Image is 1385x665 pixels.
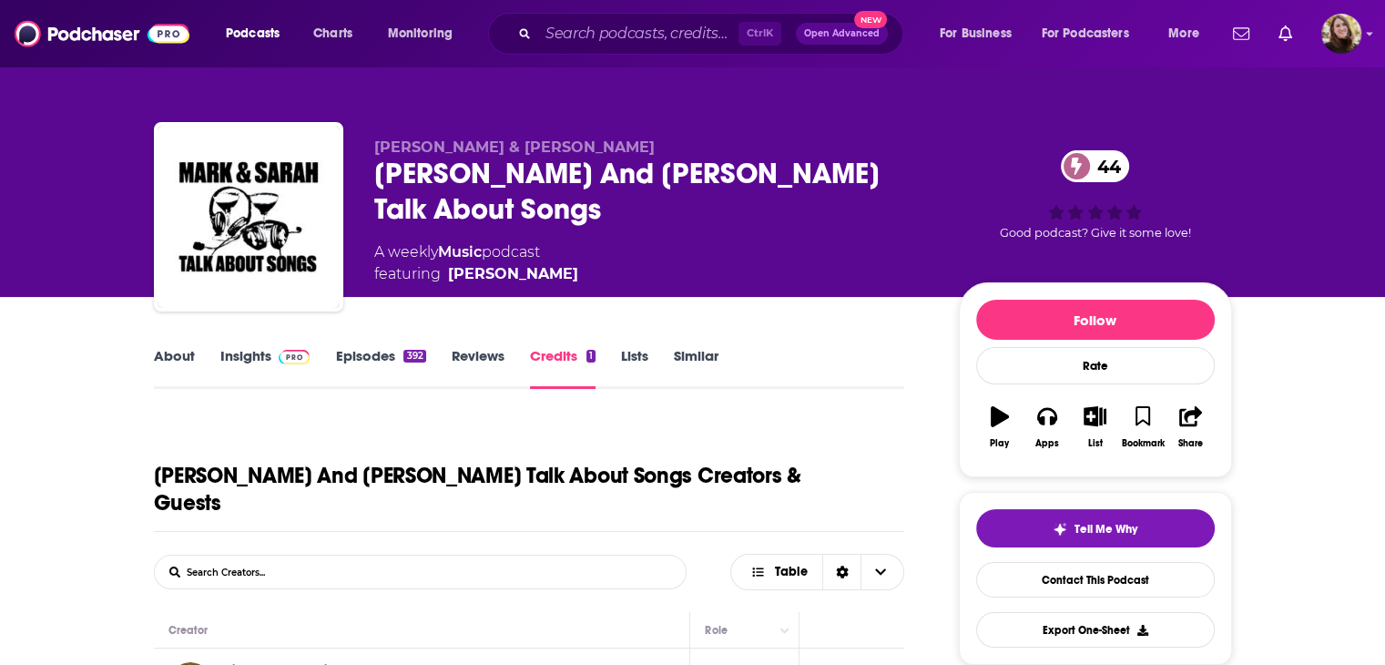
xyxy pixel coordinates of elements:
span: Podcasts [226,21,280,46]
button: tell me why sparkleTell Me Why [976,509,1215,547]
img: Podchaser Pro [279,350,311,364]
img: User Profile [1321,14,1361,54]
input: Search podcasts, credits, & more... [538,19,738,48]
img: Mark And Sarah Talk About Songs [158,126,340,308]
button: Share [1166,394,1214,460]
div: 392 [403,350,425,363]
button: Open AdvancedNew [796,23,888,45]
button: Show profile menu [1321,14,1361,54]
button: Bookmark [1119,394,1166,460]
h1: Mark And Sarah Talk About Songs Creators & Guests [154,462,873,517]
div: Sort Direction [822,555,861,589]
button: open menu [375,19,476,48]
span: Monitoring [388,21,453,46]
a: Sarah D. Bunting [448,263,578,285]
button: open menu [1030,19,1156,48]
div: Role [705,619,730,641]
div: 44Good podcast? Give it some love! [959,138,1232,252]
div: A weekly podcast [374,241,578,285]
div: Share [1178,438,1203,449]
img: Podchaser - Follow, Share and Rate Podcasts [15,16,189,51]
img: tell me why sparkle [1053,522,1067,537]
span: Good podcast? Give it some love! [1000,226,1191,240]
span: For Business [940,21,1012,46]
span: Logged in as katiefuchs [1321,14,1361,54]
a: About [154,347,195,389]
a: Reviews [452,347,504,389]
span: More [1168,21,1199,46]
a: 44 [1061,150,1130,182]
a: Music [438,243,482,261]
span: For Podcasters [1042,21,1129,46]
div: Bookmark [1121,438,1164,449]
button: open menu [927,19,1034,48]
div: 1 [586,350,596,363]
button: Choose View [730,554,905,590]
button: open menu [1156,19,1222,48]
span: Table [775,566,808,578]
div: Apps [1035,438,1059,449]
a: InsightsPodchaser Pro [220,347,311,389]
a: Lists [621,347,648,389]
a: Charts [301,19,363,48]
span: New [854,11,887,28]
div: Search podcasts, credits, & more... [505,13,921,55]
div: Play [990,438,1009,449]
button: Follow [976,300,1215,340]
button: Column Actions [773,619,795,641]
a: Show notifications dropdown [1271,18,1299,49]
span: Tell Me Why [1074,522,1137,537]
button: Play [976,394,1023,460]
button: open menu [213,19,303,48]
button: List [1071,394,1118,460]
a: Contact This Podcast [976,562,1215,598]
button: Export One-Sheet [976,612,1215,648]
div: Rate [976,347,1215,384]
a: Show notifications dropdown [1226,18,1257,49]
span: Ctrl K [738,22,781,46]
div: Creator [168,619,209,641]
span: Open Advanced [804,29,880,38]
button: Apps [1023,394,1071,460]
span: featuring [374,263,578,285]
span: Charts [313,21,352,46]
div: List [1088,438,1103,449]
a: Similar [674,347,718,389]
a: Credits1 [530,347,596,389]
span: [PERSON_NAME] & [PERSON_NAME] [374,138,655,156]
span: 44 [1079,150,1130,182]
a: Episodes392 [335,347,425,389]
